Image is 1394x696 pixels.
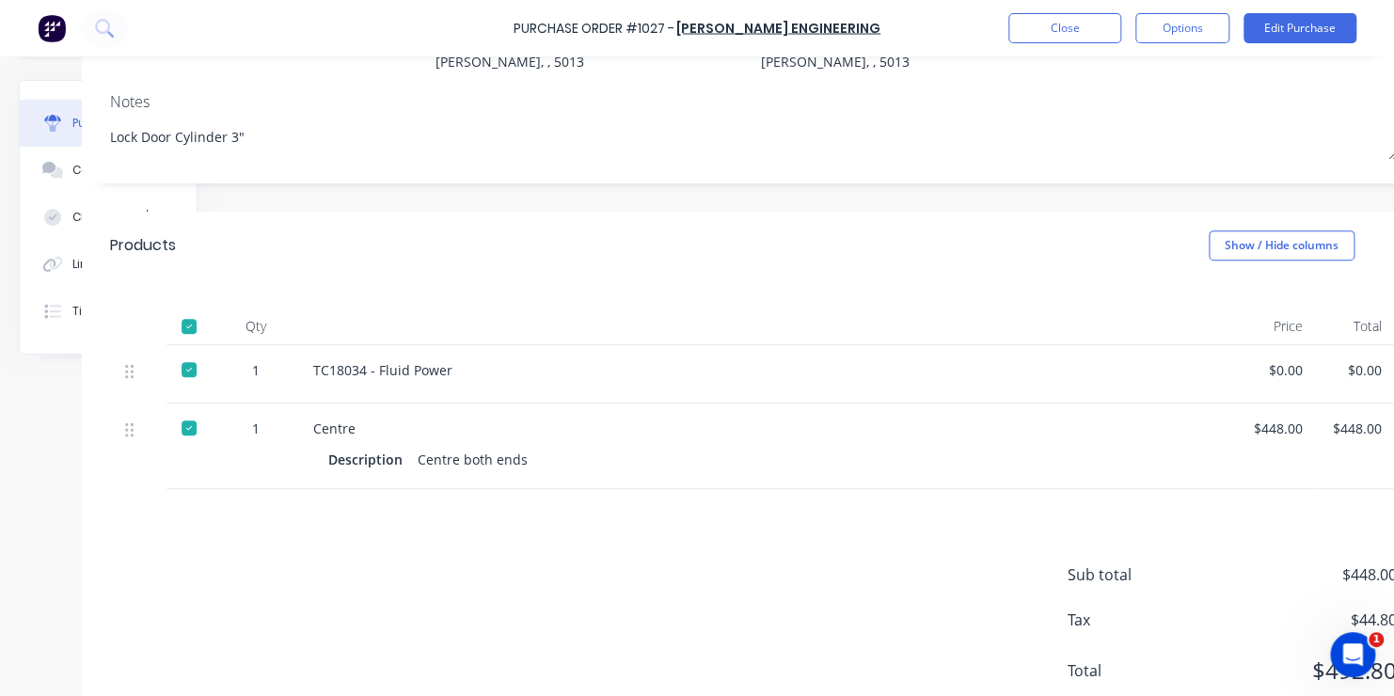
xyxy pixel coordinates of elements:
button: Close [1008,13,1121,43]
div: $448.00 [1333,419,1382,438]
button: Edit Purchase [1244,13,1356,43]
div: $0.00 [1254,360,1303,380]
span: Sub total [1068,563,1209,586]
button: Show / Hide columns [1209,230,1354,261]
div: Centre both ends [418,446,528,473]
span: Tax [1068,609,1209,631]
span: 1 [1369,632,1384,647]
div: Purchase Order #1027 - [514,19,674,39]
div: [PERSON_NAME], , 5013 [761,52,910,71]
button: Collaborate [20,147,197,194]
div: $448.00 [1254,419,1303,438]
button: Purchase details [20,100,197,147]
div: TC18034 - Fluid Power [313,360,1224,380]
div: 1 [229,360,283,380]
div: Collaborate [72,162,147,179]
div: Centre [313,419,1224,438]
div: Qty [214,308,298,345]
button: Linked Orders [20,241,197,288]
span: Total [1068,659,1209,682]
div: Purchase details [72,115,173,132]
button: Options [1135,13,1229,43]
div: Timeline [72,303,122,320]
div: [PERSON_NAME], , 5013 [436,52,584,71]
div: 1 [229,419,283,438]
button: Checklists 0/0 [20,194,197,241]
iframe: Intercom live chat [1330,632,1375,677]
div: Description [328,446,418,473]
a: [PERSON_NAME] Engineering [676,19,880,38]
div: Price [1239,308,1318,345]
button: Timeline [20,288,197,335]
div: $0.00 [1333,360,1382,380]
div: Checklists 0/0 [72,209,155,226]
div: Products [110,234,176,257]
div: Linked Orders [72,256,153,273]
img: Factory [38,14,66,42]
